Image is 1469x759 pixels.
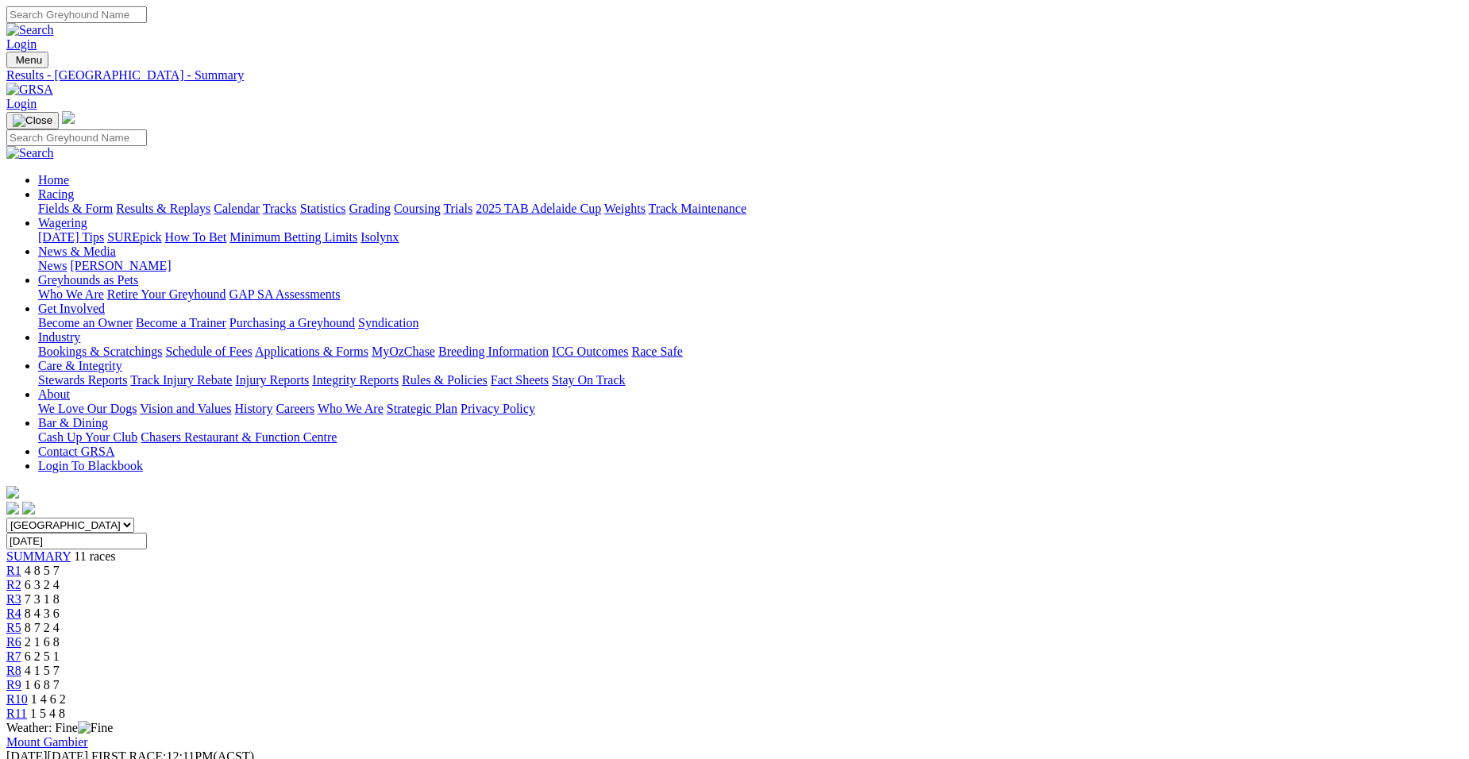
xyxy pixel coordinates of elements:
[6,23,54,37] img: Search
[552,373,625,387] a: Stay On Track
[6,502,19,514] img: facebook.svg
[6,664,21,677] a: R8
[263,202,297,215] a: Tracks
[491,373,549,387] a: Fact Sheets
[443,202,472,215] a: Trials
[6,68,1463,83] a: Results - [GEOGRAPHIC_DATA] - Summary
[38,202,113,215] a: Fields & Form
[229,230,357,244] a: Minimum Betting Limits
[6,52,48,68] button: Toggle navigation
[387,402,457,415] a: Strategic Plan
[38,230,1463,245] div: Wagering
[649,202,746,215] a: Track Maintenance
[476,202,601,215] a: 2025 TAB Adelaide Cup
[38,445,114,458] a: Contact GRSA
[38,302,105,315] a: Get Involved
[107,230,161,244] a: SUREpick
[6,486,19,499] img: logo-grsa-white.png
[25,578,60,591] span: 6 3 2 4
[25,678,60,692] span: 1 6 8 7
[38,202,1463,216] div: Racing
[31,692,66,706] span: 1 4 6 2
[141,430,337,444] a: Chasers Restaurant & Function Centre
[6,578,21,591] a: R2
[78,721,113,735] img: Fine
[38,430,1463,445] div: Bar & Dining
[6,635,21,649] a: R6
[438,345,549,358] a: Breeding Information
[6,592,21,606] a: R3
[38,430,137,444] a: Cash Up Your Club
[6,533,147,549] input: Select date
[38,373,127,387] a: Stewards Reports
[38,259,1463,273] div: News & Media
[6,621,21,634] span: R5
[461,402,535,415] a: Privacy Policy
[38,316,1463,330] div: Get Involved
[6,564,21,577] a: R1
[38,273,138,287] a: Greyhounds as Pets
[38,373,1463,387] div: Care & Integrity
[349,202,391,215] a: Grading
[30,707,65,720] span: 1 5 4 8
[229,287,341,301] a: GAP SA Assessments
[6,37,37,51] a: Login
[165,345,252,358] a: Schedule of Fees
[6,721,113,734] span: Weather: Fine
[130,373,232,387] a: Track Injury Rebate
[38,345,1463,359] div: Industry
[38,402,1463,416] div: About
[6,129,147,146] input: Search
[318,402,384,415] a: Who We Are
[38,216,87,229] a: Wagering
[38,230,104,244] a: [DATE] Tips
[140,402,231,415] a: Vision and Values
[6,607,21,620] span: R4
[312,373,399,387] a: Integrity Reports
[6,549,71,563] a: SUMMARY
[402,373,488,387] a: Rules & Policies
[25,607,60,620] span: 8 4 3 6
[74,549,115,563] span: 11 races
[38,259,67,272] a: News
[6,649,21,663] span: R7
[38,402,137,415] a: We Love Our Dogs
[62,111,75,124] img: logo-grsa-white.png
[38,287,104,301] a: Who We Are
[6,97,37,110] a: Login
[6,146,54,160] img: Search
[229,316,355,329] a: Purchasing a Greyhound
[25,592,60,606] span: 7 3 1 8
[361,230,399,244] a: Isolynx
[214,202,260,215] a: Calendar
[38,173,69,187] a: Home
[631,345,682,358] a: Race Safe
[38,245,116,258] a: News & Media
[6,112,59,129] button: Toggle navigation
[394,202,441,215] a: Coursing
[38,287,1463,302] div: Greyhounds as Pets
[552,345,628,358] a: ICG Outcomes
[70,259,171,272] a: [PERSON_NAME]
[25,649,60,663] span: 6 2 5 1
[372,345,435,358] a: MyOzChase
[6,678,21,692] a: R9
[38,387,70,401] a: About
[276,402,314,415] a: Careers
[38,330,80,344] a: Industry
[25,635,60,649] span: 2 1 6 8
[6,692,28,706] a: R10
[300,202,346,215] a: Statistics
[136,316,226,329] a: Become a Trainer
[6,707,27,720] a: R11
[38,416,108,430] a: Bar & Dining
[604,202,646,215] a: Weights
